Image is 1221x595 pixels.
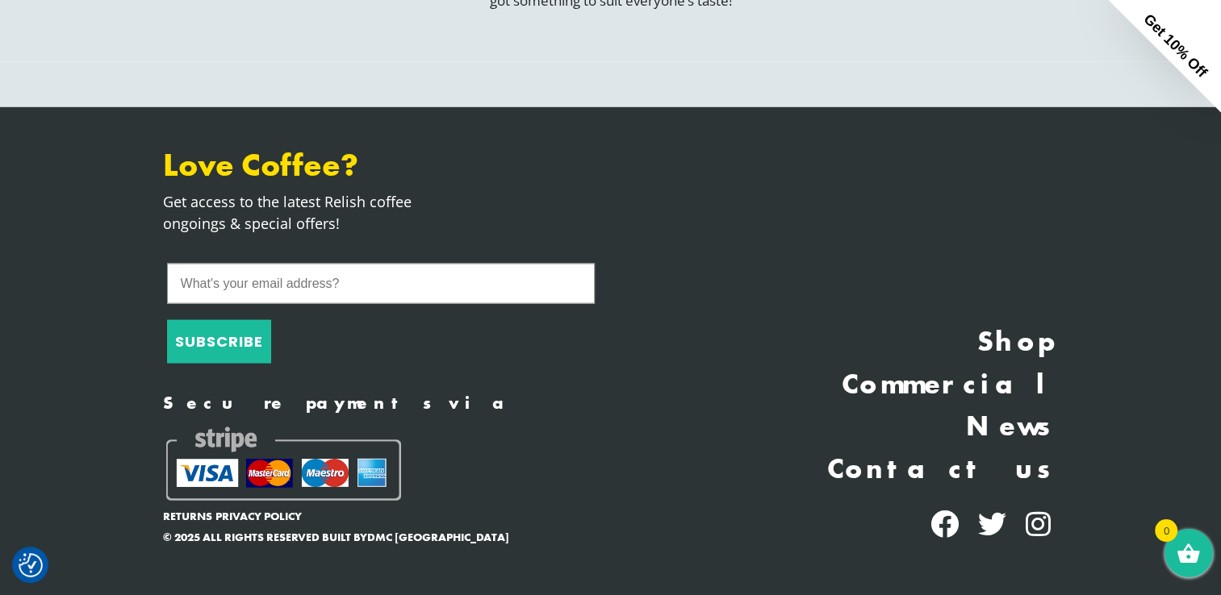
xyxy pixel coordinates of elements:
a: Contact us [623,448,1059,491]
a: dmc [GEOGRAPHIC_DATA] [367,530,509,544]
button: Consent Preferences [19,553,43,577]
img: Secure payment methods with Stripe [163,421,405,505]
p: Get access to the latest Relish coffee ongoings & special offers! [163,191,599,235]
input: What's your email address? [167,264,595,304]
img: Revisit consent button [19,553,43,577]
h4: Secure payments via [163,393,599,414]
a: Commercial [623,364,1059,406]
a: Privacy Policy [215,508,302,525]
h3: Love Coffee? [163,146,599,185]
p: © 2025 All rights reserved built by [163,529,599,546]
a: Returns [163,508,212,525]
button: SUBSCRIBE [167,320,271,364]
span: 0 [1155,519,1177,542]
a: Shop [623,321,1059,364]
a: News [623,406,1059,448]
span: Get 10% Off [1140,10,1210,80]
